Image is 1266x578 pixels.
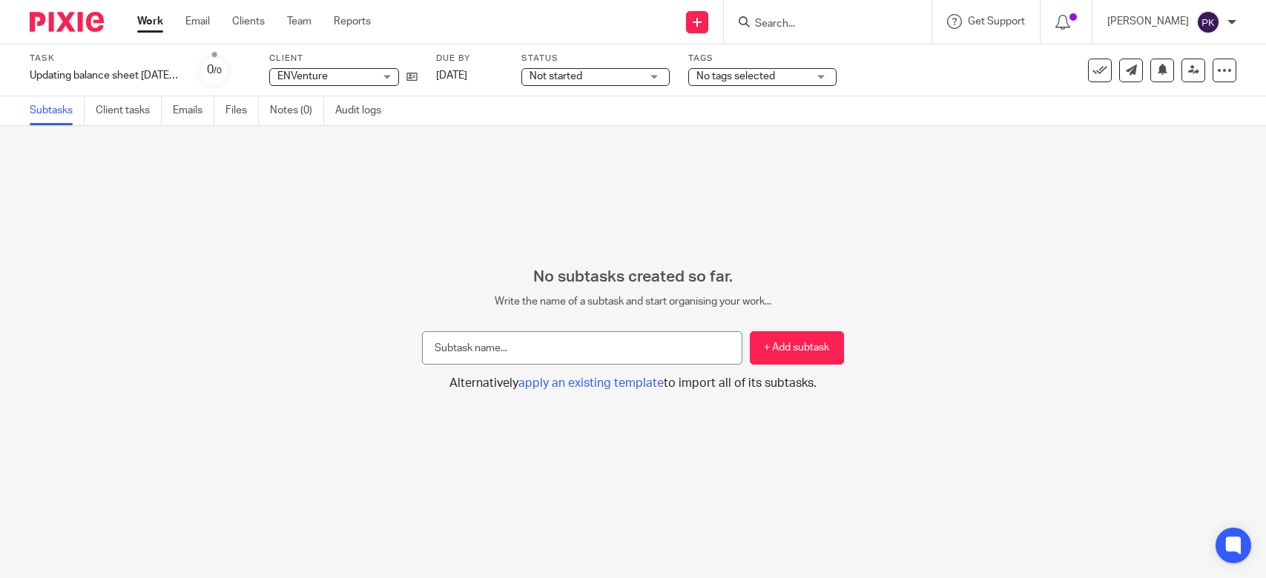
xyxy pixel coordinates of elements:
[30,68,178,83] div: Updating balance sheet 2025Jan - 2025Jul
[422,376,844,391] button: Alternativelyapply an existing templateto import all of its subtasks.
[277,71,328,82] span: ENVenture
[335,96,392,125] a: Audit logs
[436,70,467,81] span: [DATE]
[422,268,844,287] h2: No subtasks created so far.
[270,96,324,125] a: Notes (0)
[225,96,259,125] a: Files
[232,14,265,29] a: Clients
[214,67,222,75] small: /0
[185,14,210,29] a: Email
[750,331,844,365] button: + Add subtask
[334,14,371,29] a: Reports
[696,71,775,82] span: No tags selected
[422,294,844,309] p: Write the name of a subtask and start organising your work...
[968,16,1025,27] span: Get Support
[269,53,418,64] label: Client
[207,62,222,79] div: 0
[518,377,664,389] span: apply an existing template
[521,53,670,64] label: Status
[30,96,85,125] a: Subtasks
[30,68,178,83] div: Updating balance sheet [DATE] - [DATE]
[173,96,214,125] a: Emails
[688,53,837,64] label: Tags
[137,14,163,29] a: Work
[436,53,503,64] label: Due by
[30,53,178,64] label: Task
[530,71,582,82] span: Not started
[287,14,311,29] a: Team
[1107,14,1189,29] p: [PERSON_NAME]
[30,12,104,32] img: Pixie
[754,18,887,31] input: Search
[96,96,162,125] a: Client tasks
[1196,10,1220,34] img: svg%3E
[422,331,742,365] input: Subtask name...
